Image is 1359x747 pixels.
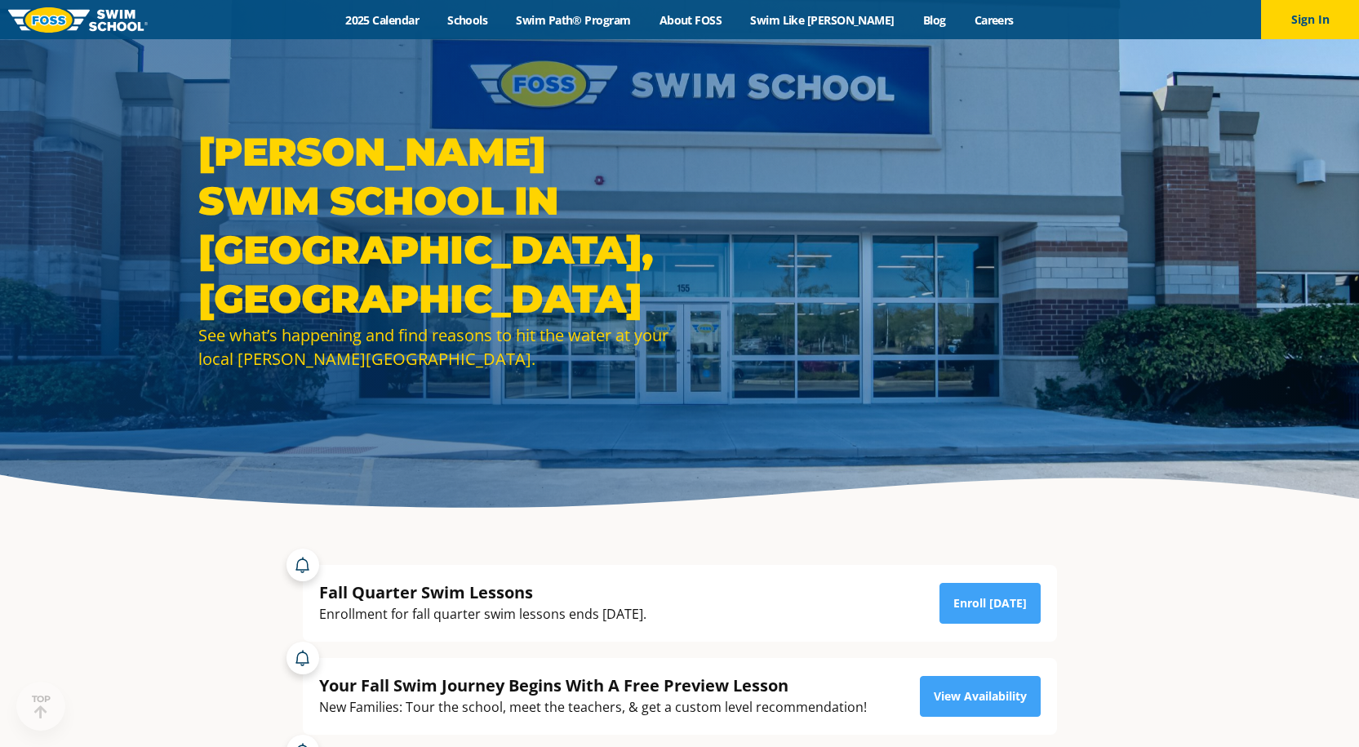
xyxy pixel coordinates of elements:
h1: [PERSON_NAME] Swim School in [GEOGRAPHIC_DATA], [GEOGRAPHIC_DATA] [198,127,672,323]
a: Swim Path® Program [502,12,645,28]
img: FOSS Swim School Logo [8,7,148,33]
a: Careers [960,12,1028,28]
div: Fall Quarter Swim Lessons [319,581,646,603]
div: Your Fall Swim Journey Begins With A Free Preview Lesson [319,674,867,696]
a: Schools [433,12,502,28]
a: Enroll [DATE] [939,583,1041,624]
div: TOP [32,694,51,719]
div: See what’s happening and find reasons to hit the water at your local [PERSON_NAME][GEOGRAPHIC_DATA]. [198,323,672,371]
div: New Families: Tour the school, meet the teachers, & get a custom level recommendation! [319,696,867,718]
a: About FOSS [645,12,736,28]
a: 2025 Calendar [331,12,433,28]
a: Swim Like [PERSON_NAME] [736,12,909,28]
a: View Availability [920,676,1041,717]
div: Enrollment for fall quarter swim lessons ends [DATE]. [319,603,646,625]
a: Blog [908,12,960,28]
